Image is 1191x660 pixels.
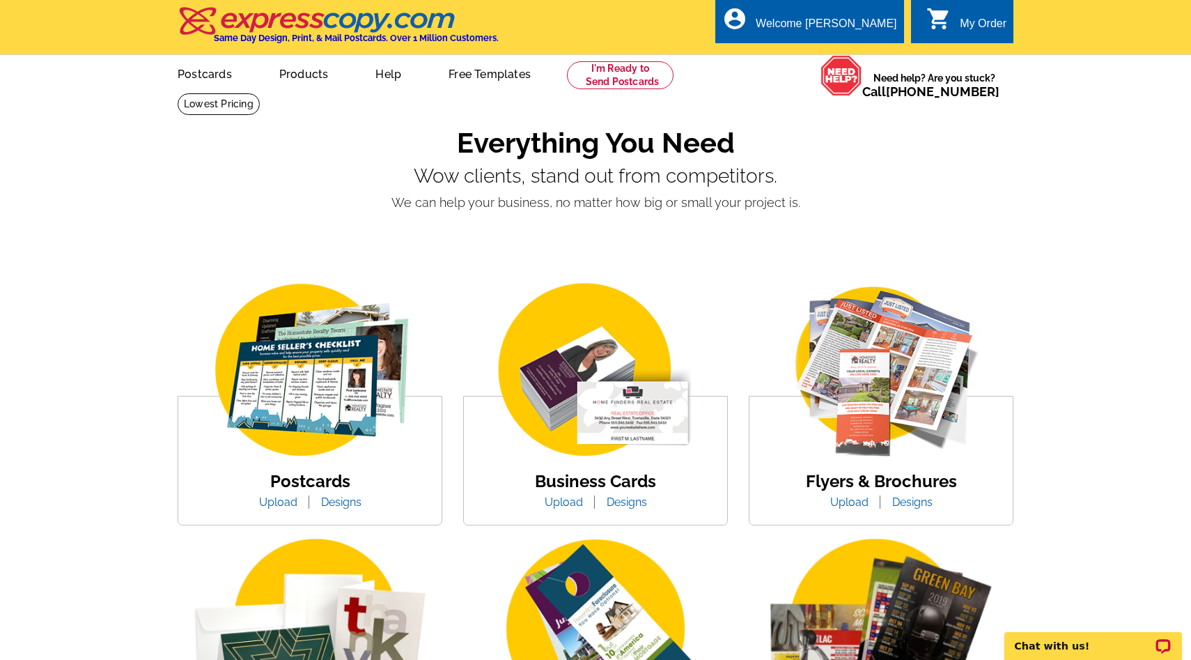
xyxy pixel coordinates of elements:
[995,616,1191,660] iframe: LiveChat chat widget
[178,17,499,43] a: Same Day Design, Print, & Mail Postcards. Over 1 Million Customers.
[192,279,428,463] img: img_postcard.png
[477,279,714,463] img: business-card.png
[596,496,657,509] a: Designs
[763,279,999,463] img: flyer-card.png
[155,56,254,89] a: Postcards
[249,496,308,509] a: Upload
[926,15,1006,33] a: shopping_cart My Order
[960,17,1006,37] div: My Order
[353,56,423,89] a: Help
[535,471,656,491] a: Business Cards
[820,55,862,96] img: help
[214,33,499,43] h4: Same Day Design, Print, & Mail Postcards. Over 1 Million Customers.
[820,496,879,509] a: Upload
[722,6,747,31] i: account_circle
[886,84,999,99] a: [PHONE_NUMBER]
[756,17,896,37] div: Welcome [PERSON_NAME]
[862,71,1006,99] span: Need help? Are you stuck?
[178,126,1013,160] h1: Everything You Need
[862,84,999,99] span: Call
[534,496,593,509] a: Upload
[270,471,350,491] a: Postcards
[806,471,957,491] a: Flyers & Brochures
[311,496,372,509] a: Designs
[882,496,943,509] a: Designs
[926,6,951,31] i: shopping_cart
[178,193,1013,212] p: We can help your business, no matter how big or small your project is.
[178,165,1013,187] p: Wow clients, stand out from competitors.
[426,56,553,89] a: Free Templates
[257,56,351,89] a: Products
